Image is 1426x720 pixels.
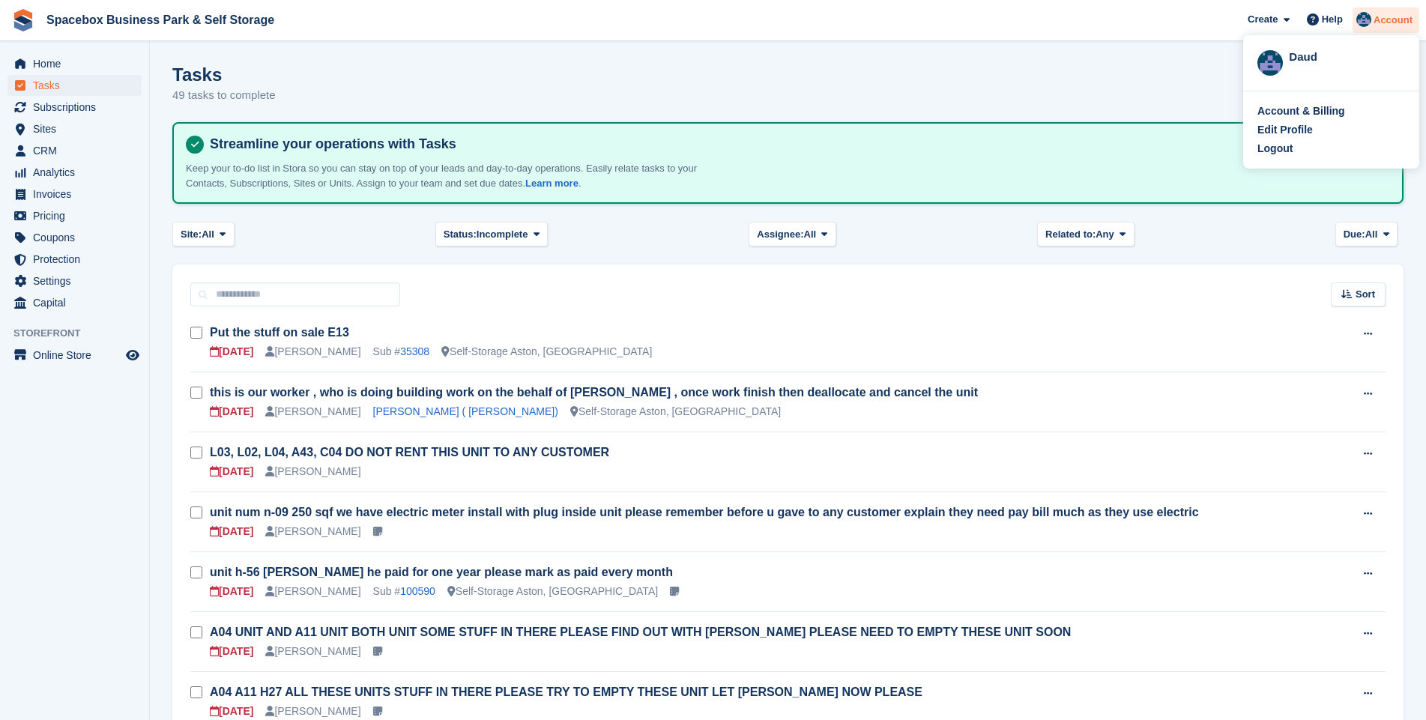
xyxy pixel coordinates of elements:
div: [PERSON_NAME] [265,524,360,539]
span: All [1365,227,1378,242]
a: menu [7,53,142,74]
div: [DATE] [210,644,253,659]
span: Online Store [33,345,123,366]
div: [PERSON_NAME] [265,344,360,360]
a: Learn more [525,178,578,189]
p: Keep your to-do list in Stora so you can stay on top of your leads and day-to-day operations. Eas... [186,161,710,190]
div: [DATE] [210,344,253,360]
a: Edit Profile [1257,122,1405,138]
span: Invoices [33,184,123,205]
span: Subscriptions [33,97,123,118]
span: Incomplete [477,227,528,242]
span: Any [1096,227,1114,242]
div: Self-Storage Aston, [GEOGRAPHIC_DATA] [570,404,781,420]
a: menu [7,345,142,366]
a: A04 A11 H27 ALL THESE UNITS STUFF IN THERE PLEASE TRY TO EMPTY THESE UNIT LET [PERSON_NAME] NOW P... [210,686,922,698]
span: Help [1322,12,1343,27]
div: Edit Profile [1257,122,1313,138]
button: Assignee: All [749,222,836,246]
a: menu [7,227,142,248]
a: unit num n-09 250 sqf we have electric meter install with plug inside unit please remember before... [210,506,1199,518]
div: Self-Storage Aston, [GEOGRAPHIC_DATA] [447,584,658,599]
div: Self-Storage Aston, [GEOGRAPHIC_DATA] [441,344,652,360]
span: Capital [33,292,123,313]
div: [DATE] [210,464,253,480]
div: [DATE] [210,704,253,719]
span: Account [1374,13,1413,28]
a: menu [7,118,142,139]
a: Logout [1257,141,1405,157]
a: 35308 [400,345,429,357]
img: Daud [1257,50,1283,76]
span: All [804,227,817,242]
span: Analytics [33,162,123,183]
span: Due: [1344,227,1365,242]
a: Preview store [124,346,142,364]
a: menu [7,270,142,291]
div: [DATE] [210,584,253,599]
a: menu [7,184,142,205]
span: Protection [33,249,123,270]
a: A04 UNIT AND A11 UNIT BOTH UNIT SOME STUFF IN THERE PLEASE FIND OUT WITH [PERSON_NAME] PLEASE NEE... [210,626,1071,638]
span: Sites [33,118,123,139]
a: menu [7,205,142,226]
div: Account & Billing [1257,103,1345,119]
a: menu [7,292,142,313]
h4: Streamline your operations with Tasks [204,136,1390,153]
img: stora-icon-8386f47178a22dfd0bd8f6a31ec36ba5ce8667c1dd55bd0f319d3a0aa187defe.svg [12,9,34,31]
div: [PERSON_NAME] [265,584,360,599]
span: Site: [181,227,202,242]
a: menu [7,162,142,183]
button: Related to: Any [1037,222,1134,246]
div: [PERSON_NAME] [265,704,360,719]
span: Create [1248,12,1278,27]
a: Put the stuff on sale E13 [210,326,349,339]
a: Spacebox Business Park & Self Storage [40,7,280,32]
a: this is our worker , who is doing building work on the behalf of [PERSON_NAME] , once work finish... [210,386,978,399]
span: Storefront [13,326,149,341]
div: Sub # [373,584,435,599]
a: menu [7,249,142,270]
a: menu [7,97,142,118]
span: Home [33,53,123,74]
a: unit h-56 [PERSON_NAME] he paid for one year please mark as paid every month [210,566,673,578]
div: [PERSON_NAME] [265,644,360,659]
a: L03, L02, L04, A43, C04 DO NOT RENT THIS UNIT TO ANY CUSTOMER [210,446,609,459]
span: Sort [1356,287,1375,302]
a: menu [7,140,142,161]
img: Daud [1356,12,1371,27]
a: 100590 [400,585,435,597]
h1: Tasks [172,64,276,85]
div: [PERSON_NAME] [265,464,360,480]
span: Tasks [33,75,123,96]
button: Site: All [172,222,235,246]
span: CRM [33,140,123,161]
span: Assignee: [757,227,803,242]
p: 49 tasks to complete [172,87,276,104]
span: All [202,227,214,242]
span: Status: [444,227,477,242]
span: Coupons [33,227,123,248]
span: Settings [33,270,123,291]
a: Account & Billing [1257,103,1405,119]
a: menu [7,75,142,96]
span: Related to: [1045,227,1096,242]
div: Daud [1289,49,1405,62]
div: [DATE] [210,524,253,539]
button: Due: All [1335,222,1398,246]
div: [PERSON_NAME] [265,404,360,420]
div: Logout [1257,141,1293,157]
a: [PERSON_NAME] ( [PERSON_NAME]) [373,405,558,417]
span: Pricing [33,205,123,226]
div: [DATE] [210,404,253,420]
button: Status: Incomplete [435,222,548,246]
div: Sub # [373,344,430,360]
